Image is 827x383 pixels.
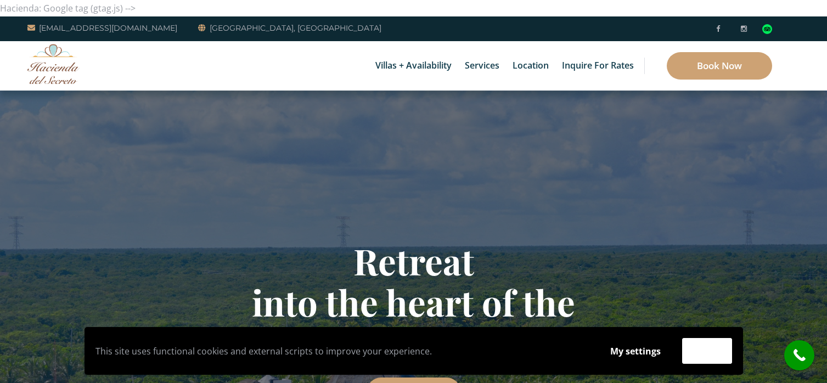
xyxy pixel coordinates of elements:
[667,52,772,80] a: Book Now
[93,240,735,364] h1: Retreat into the heart of the Riviera Maya
[762,24,772,34] div: Read traveler reviews on Tripadvisor
[27,44,80,84] img: Awesome Logo
[198,21,381,35] a: [GEOGRAPHIC_DATA], [GEOGRAPHIC_DATA]
[600,339,671,364] button: My settings
[459,41,505,91] a: Services
[784,340,814,370] a: call
[370,41,457,91] a: Villas + Availability
[95,343,589,359] p: This site uses functional cookies and external scripts to improve your experience.
[556,41,639,91] a: Inquire for Rates
[682,338,732,364] button: Accept
[762,24,772,34] img: Tripadvisor_logomark.svg
[27,21,177,35] a: [EMAIL_ADDRESS][DOMAIN_NAME]
[787,343,812,368] i: call
[507,41,554,91] a: Location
